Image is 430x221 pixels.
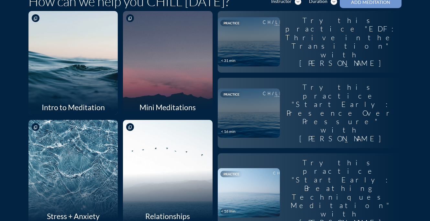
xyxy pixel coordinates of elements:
span: Practice [224,21,239,25]
i: content_copy [128,16,132,21]
i: content_copy [128,125,132,130]
div: Try this practice "Start Early: Presence Over Pressure" with [PERSON_NAME] [280,78,402,148]
div: Intro to Meditation [28,100,118,115]
i: content_copy [33,125,38,130]
div: < 16 min [221,209,236,214]
span: Practice [224,92,239,96]
i: content_copy [33,16,38,21]
div: Try this practice "EDF: Thrive in the Transition" with [PERSON_NAME] [280,11,402,73]
span: Practice [224,172,239,176]
div: Mini Meditations [123,100,212,115]
div: < 16 min [221,129,236,134]
div: < 31 min [221,58,236,63]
